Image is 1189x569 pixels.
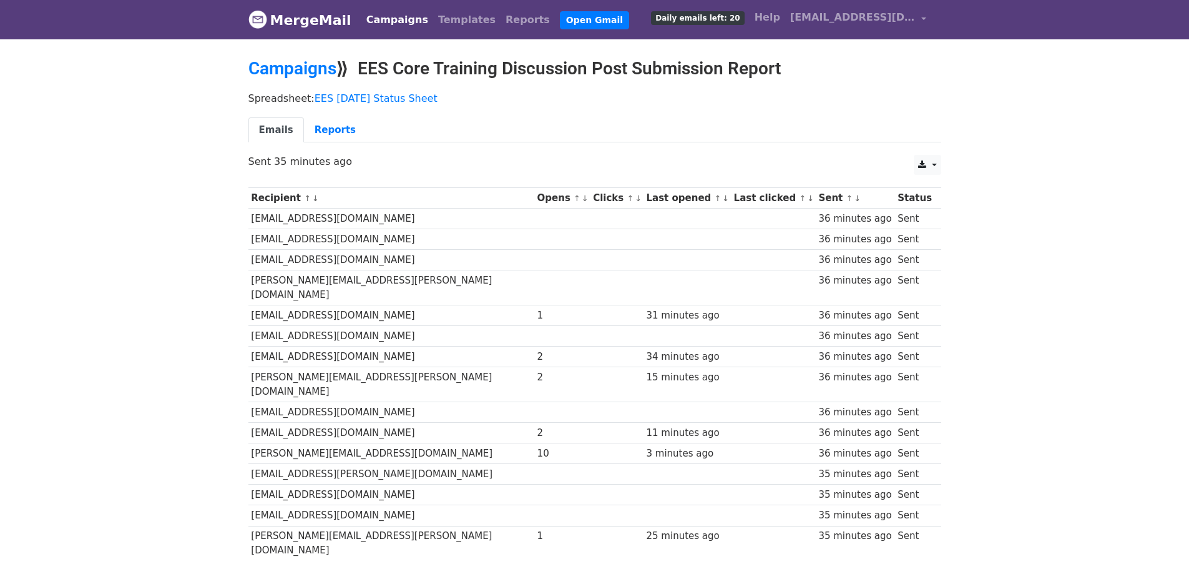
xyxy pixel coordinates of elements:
[818,447,891,461] div: 36 minutes ago
[818,329,891,344] div: 36 minutes ago
[818,274,891,288] div: 36 minutes ago
[248,270,534,305] td: [PERSON_NAME][EMAIL_ADDRESS][PERSON_NAME][DOMAIN_NAME]
[894,485,934,505] td: Sent
[647,447,728,461] div: 3 minutes ago
[248,58,941,79] h2: ⟫ EES Core Training Discussion Post Submission Report
[248,347,534,367] td: [EMAIL_ADDRESS][DOMAIN_NAME]
[894,188,934,209] th: Status
[894,250,934,270] td: Sent
[894,367,934,402] td: Sent
[816,188,895,209] th: Sent
[534,188,590,209] th: Opens
[1127,509,1189,569] iframe: Chat Widget
[248,305,534,326] td: [EMAIL_ADDRESS][DOMAIN_NAME]
[248,155,941,168] p: Sent 35 minutes ago
[537,426,587,440] div: 2
[731,188,816,209] th: Last clicked
[501,7,555,32] a: Reports
[574,194,580,203] a: ↑
[248,464,534,485] td: [EMAIL_ADDRESS][PERSON_NAME][DOMAIN_NAME]
[248,7,351,33] a: MergeMail
[248,526,534,560] td: [PERSON_NAME][EMAIL_ADDRESS][PERSON_NAME][DOMAIN_NAME]
[560,11,629,29] a: Open Gmail
[248,505,534,526] td: [EMAIL_ADDRESS][DOMAIN_NAME]
[790,10,915,25] span: [EMAIL_ADDRESS][DOMAIN_NAME]
[818,232,891,247] div: 36 minutes ago
[894,526,934,560] td: Sent
[651,11,744,25] span: Daily emails left: 20
[312,194,319,203] a: ↓
[715,194,722,203] a: ↑
[818,253,891,267] div: 36 minutes ago
[894,326,934,347] td: Sent
[647,529,728,543] div: 25 minutes ago
[537,350,587,364] div: 2
[894,402,934,422] td: Sent
[818,508,891,523] div: 35 minutes ago
[818,467,891,482] div: 35 minutes ago
[248,10,267,29] img: MergeMail logo
[537,529,587,543] div: 1
[647,350,728,364] div: 34 minutes ago
[722,194,729,203] a: ↓
[248,229,534,250] td: [EMAIL_ADDRESS][DOMAIN_NAME]
[248,250,534,270] td: [EMAIL_ADDRESS][DOMAIN_NAME]
[750,5,785,30] a: Help
[807,194,814,203] a: ↓
[248,117,304,143] a: Emails
[315,92,438,104] a: EES [DATE] Status Sheet
[248,92,941,105] p: Spreadsheet:
[818,309,891,323] div: 36 minutes ago
[248,209,534,229] td: [EMAIL_ADDRESS][DOMAIN_NAME]
[537,447,587,461] div: 10
[818,529,891,543] div: 35 minutes ago
[582,194,589,203] a: ↓
[627,194,634,203] a: ↑
[248,188,534,209] th: Recipient
[894,305,934,326] td: Sent
[647,426,728,440] div: 11 minutes ago
[846,194,853,203] a: ↑
[646,5,749,30] a: Daily emails left: 20
[894,443,934,464] td: Sent
[894,423,934,443] td: Sent
[894,270,934,305] td: Sent
[818,370,891,385] div: 36 minutes ago
[635,194,642,203] a: ↓
[248,423,534,443] td: [EMAIL_ADDRESS][DOMAIN_NAME]
[894,464,934,485] td: Sent
[647,309,728,323] div: 31 minutes ago
[248,326,534,347] td: [EMAIL_ADDRESS][DOMAIN_NAME]
[785,5,931,34] a: [EMAIL_ADDRESS][DOMAIN_NAME]
[894,209,934,229] td: Sent
[894,505,934,526] td: Sent
[537,309,587,323] div: 1
[818,405,891,420] div: 36 minutes ago
[818,350,891,364] div: 36 minutes ago
[248,367,534,402] td: [PERSON_NAME][EMAIL_ADDRESS][PERSON_NAME][DOMAIN_NAME]
[590,188,643,209] th: Clicks
[537,370,587,385] div: 2
[248,485,534,505] td: [EMAIL_ADDRESS][DOMAIN_NAME]
[304,117,366,143] a: Reports
[361,7,433,32] a: Campaigns
[304,194,311,203] a: ↑
[894,229,934,250] td: Sent
[647,370,728,385] div: 15 minutes ago
[643,188,731,209] th: Last opened
[799,194,806,203] a: ↑
[818,426,891,440] div: 36 minutes ago
[248,443,534,464] td: [PERSON_NAME][EMAIL_ADDRESS][DOMAIN_NAME]
[818,212,891,226] div: 36 minutes ago
[894,347,934,367] td: Sent
[248,402,534,422] td: [EMAIL_ADDRESS][DOMAIN_NAME]
[248,58,336,79] a: Campaigns
[818,488,891,502] div: 35 minutes ago
[433,7,501,32] a: Templates
[854,194,861,203] a: ↓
